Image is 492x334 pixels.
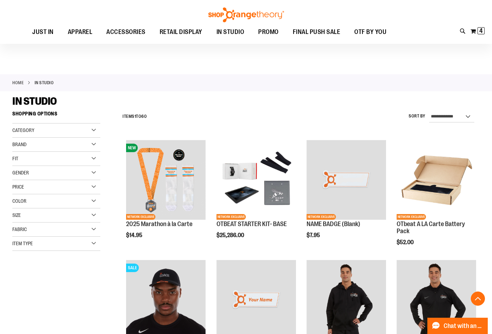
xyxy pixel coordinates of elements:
[479,27,483,34] span: 4
[126,232,143,238] span: $14.95
[217,214,246,220] span: NETWORK EXCLUSIVE
[307,220,360,228] a: NAME BADGE (Blank)
[307,214,336,220] span: NETWORK EXCLUSIVE
[307,140,386,220] img: NAME BADGE (Blank)
[409,113,426,119] label: Sort By
[12,108,100,123] strong: Shopping Options
[207,7,285,22] img: Shop Orangetheory
[397,140,476,220] img: Product image for OTbeat A LA Carte Battery Pack
[217,24,244,40] span: IN STUDIO
[354,24,386,40] span: OTF BY YOU
[397,239,415,246] span: $52.00
[12,226,27,232] span: Fabric
[397,214,426,220] span: NETWORK EXCLUSIVE
[307,232,321,238] span: $7.95
[126,140,206,220] img: 2025 Marathon à la Carte
[12,80,24,86] a: Home
[12,212,21,218] span: Size
[106,24,146,40] span: ACCESSORIES
[12,184,24,190] span: Price
[12,127,34,133] span: Category
[126,264,139,272] span: SALE
[160,24,202,40] span: RETAIL DISPLAY
[444,323,484,329] span: Chat with an Expert
[303,137,390,257] div: product
[141,114,147,119] span: 60
[32,24,54,40] span: JUST IN
[397,220,465,235] a: OTbeat A LA Carte Battery Pack
[217,140,296,220] img: OTBEAT STARTER KIT- BASE
[427,318,488,334] button: Chat with an Expert
[307,140,386,221] a: NAME BADGE (Blank)NETWORK EXCLUSIVE
[12,95,57,107] span: IN STUDIO
[12,241,33,246] span: Item Type
[68,24,93,40] span: APPAREL
[126,144,138,152] span: NEW
[471,292,485,306] button: Back To Top
[213,137,300,257] div: product
[123,111,147,122] h2: Items to
[126,220,192,228] a: 2025 Marathon à la Carte
[293,24,340,40] span: FINAL PUSH SALE
[12,142,26,147] span: Brand
[397,140,476,221] a: Product image for OTbeat A LA Carte Battery PackNETWORK EXCLUSIVE
[12,156,18,161] span: Fit
[217,140,296,221] a: OTBEAT STARTER KIT- BASENETWORK EXCLUSIVE
[258,24,279,40] span: PROMO
[217,232,245,238] span: $25,286.00
[123,137,209,257] div: product
[35,80,54,86] strong: IN STUDIO
[217,220,287,228] a: OTBEAT STARTER KIT- BASE
[12,198,26,204] span: Color
[393,137,480,264] div: product
[126,140,206,221] a: 2025 Marathon à la CarteNEWNETWORK EXCLUSIVE
[12,170,29,175] span: Gender
[126,214,155,220] span: NETWORK EXCLUSIVE
[135,114,136,119] span: 1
